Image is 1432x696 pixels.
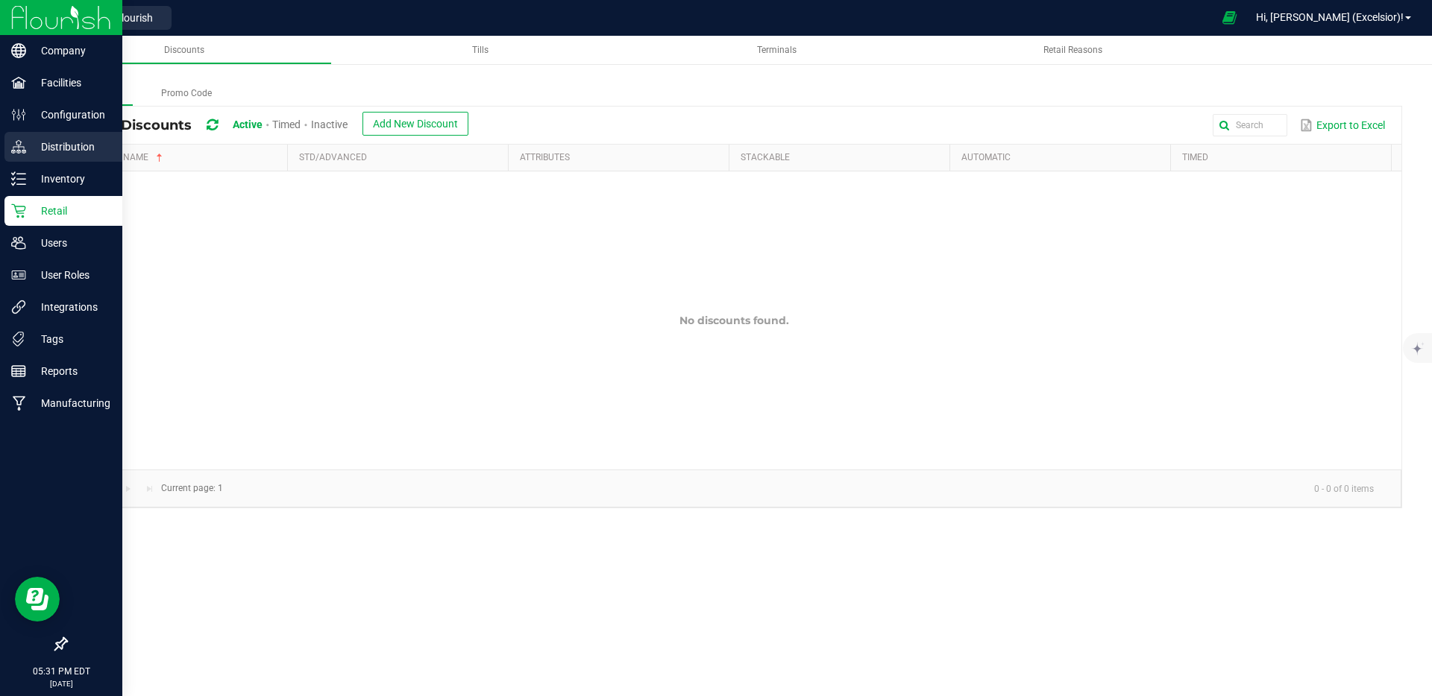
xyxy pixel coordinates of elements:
inline-svg: Facilities [11,75,26,90]
a: Discount NameSortable [78,152,281,164]
p: Distribution [26,138,116,156]
inline-svg: Retail [11,203,26,218]
p: Tags [26,330,116,348]
p: Facilities [26,74,116,92]
button: Add New Discount [362,112,468,136]
p: 05:31 PM EDT [7,665,116,678]
a: StackableSortable [741,152,943,164]
p: Users [26,234,116,252]
p: Retail [26,202,116,220]
span: Timed [272,118,301,130]
inline-svg: Reports [11,364,26,379]
div: Retail Discounts [78,112,480,139]
kendo-pager-info: 0 - 0 of 0 items [232,476,1386,501]
inline-svg: Configuration [11,107,26,122]
p: Reports [26,362,116,380]
span: Hi, [PERSON_NAME] (Excelsior)! [1256,11,1404,23]
p: Company [26,42,116,60]
p: Configuration [26,106,116,124]
label: Promo Code [133,82,240,105]
a: AttributesSortable [520,152,723,164]
span: Active [233,118,263,130]
a: AutomaticSortable [961,152,1164,164]
span: Inactive [311,118,348,130]
p: [DATE] [7,678,116,689]
p: Inventory [26,170,116,188]
p: Integrations [26,298,116,316]
span: Discounts [164,45,204,55]
input: Search [1213,114,1287,136]
span: Terminals [757,45,797,55]
iframe: Resource center [15,577,60,621]
a: TimedSortable [1182,152,1385,164]
span: No discounts found. [679,314,789,327]
inline-svg: Manufacturing [11,396,26,411]
inline-svg: Inventory [11,171,26,186]
a: Std/AdvancedSortable [299,152,502,164]
span: Tills [472,45,489,55]
inline-svg: Users [11,235,26,250]
inline-svg: Company [11,43,26,58]
p: User Roles [26,266,116,284]
inline-svg: Integrations [11,300,26,314]
span: Open Ecommerce Menu [1213,3,1246,32]
p: Manufacturing [26,394,116,412]
inline-svg: Distribution [11,139,26,154]
kendo-pager: Current page: 1 [66,469,1401,507]
inline-svg: User Roles [11,268,26,282]
button: Export to Excel [1296,113,1389,138]
span: Add New Discount [373,118,458,130]
span: Retail Reasons [1043,45,1102,55]
span: Sortable [154,152,166,164]
inline-svg: Tags [11,332,26,347]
